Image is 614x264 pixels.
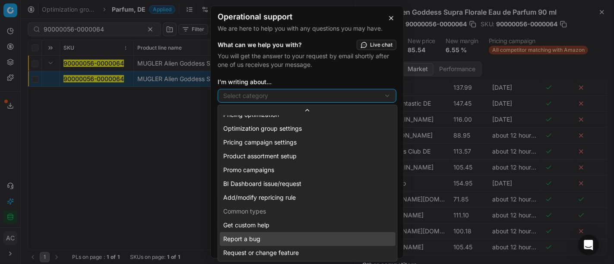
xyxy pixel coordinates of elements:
[223,111,279,119] span: Pricing optimization
[220,205,396,219] div: Common types
[223,235,260,244] span: Report a bug
[223,221,269,230] span: Get custom help
[223,249,299,258] span: Request or change feature
[223,152,297,161] span: Product assortment setup
[223,125,302,133] span: Optimization group settings
[223,138,297,147] span: Pricing campaign settings
[223,180,301,189] span: BI Dashboard issue/request
[223,166,274,175] span: Promo campaigns
[223,194,296,202] span: Add/modify repricing rule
